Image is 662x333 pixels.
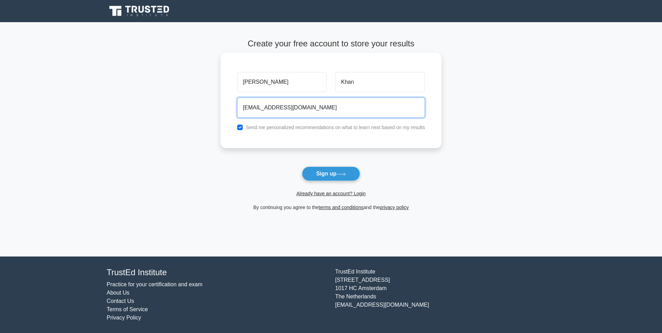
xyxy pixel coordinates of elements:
[216,203,446,211] div: By continuing you agree to the and the
[107,298,134,304] a: Contact Us
[331,268,560,322] div: TrustEd Institute [STREET_ADDRESS] 1017 HC Amsterdam The Netherlands [EMAIL_ADDRESS][DOMAIN_NAME]
[107,290,129,296] a: About Us
[107,315,141,321] a: Privacy Policy
[335,72,425,92] input: Last name
[246,125,425,130] label: Send me personalized recommendations on what to learn next based on my results
[296,191,366,196] a: Already have an account? Login
[302,166,360,181] button: Sign up
[107,268,327,278] h4: TrustEd Institute
[237,72,327,92] input: First name
[107,281,203,287] a: Practice for your certification and exam
[319,205,364,210] a: terms and conditions
[380,205,409,210] a: privacy policy
[237,98,425,118] input: Email
[221,39,442,49] h4: Create your free account to store your results
[107,306,148,312] a: Terms of Service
